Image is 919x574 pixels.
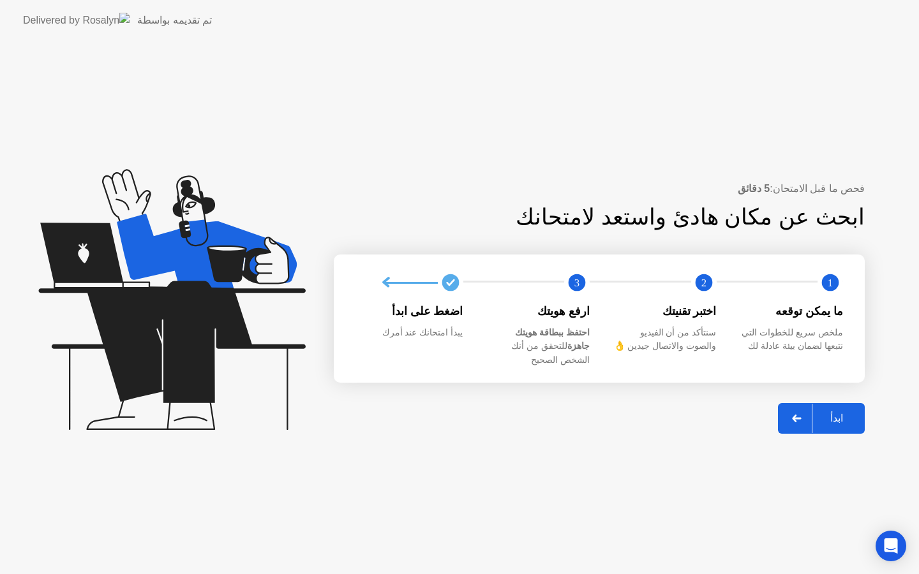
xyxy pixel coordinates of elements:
[357,326,463,340] div: يبدأ امتحانك عند أمرك
[415,200,865,234] div: ابحث عن مكان هادئ واستعد لامتحانك
[737,303,844,320] div: ما يمكن توقعه
[334,181,865,196] div: فحص ما قبل الامتحان:
[738,183,770,194] b: 5 دقائق
[828,277,833,289] text: 1
[515,327,590,351] b: احتفظ ببطاقة هويتك جاهزة
[484,303,590,320] div: ارفع هويتك
[23,13,130,27] img: Delivered by Rosalyn
[610,326,717,353] div: سنتأكد من أن الفيديو والصوت والاتصال جيدين 👌
[357,303,463,320] div: اضغط على ابدأ
[701,277,706,289] text: 2
[778,403,865,434] button: ابدأ
[876,531,906,561] div: Open Intercom Messenger
[610,303,717,320] div: اختبر تقنيتك
[812,412,861,424] div: ابدأ
[484,326,590,367] div: للتحقق من أنك الشخص الصحيح
[574,277,579,289] text: 3
[737,326,844,353] div: ملخص سريع للخطوات التي نتبعها لضمان بيئة عادلة لك
[137,13,212,28] div: تم تقديمه بواسطة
